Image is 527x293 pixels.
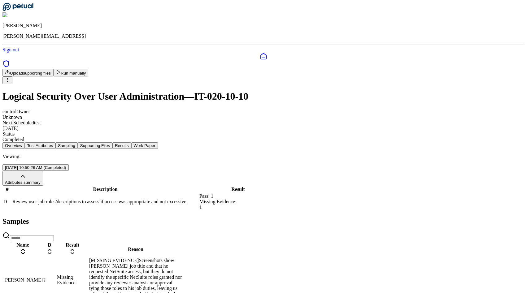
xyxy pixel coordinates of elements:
span: Attributes summary [5,180,41,185]
button: Supporting Files [78,142,112,149]
button: Test Attributes [25,142,56,149]
span: ? [43,277,46,282]
div: Reason [89,247,182,252]
div: Completed [2,137,525,142]
img: Andrew Li [2,12,29,18]
div: Name [3,242,42,248]
div: Review user job roles/descriptions to assess if access was appropriate and not excessive. [12,199,198,205]
button: [DATE] 10:50:26 AM (Completed) [2,164,69,171]
p: Viewing: [2,154,525,159]
div: Missing Evidence [57,274,88,286]
div: Description [12,187,198,192]
td: D [3,193,11,210]
a: SOC 1 Reports [2,63,10,68]
span: Pass: 1 [199,193,213,199]
a: Dashboard [2,53,525,60]
h2: Samples [2,217,525,226]
p: [PERSON_NAME][EMAIL_ADDRESS] [2,33,525,39]
div: Result [199,187,277,192]
button: Run manually [53,69,89,76]
span: Missing Evidence: 1 [199,199,237,210]
a: Sign out [2,47,19,52]
button: Sampling [55,142,78,149]
button: Results [112,142,131,149]
div: # [3,187,11,192]
button: More Options [2,76,12,84]
button: Overview [2,142,25,149]
button: Work Paper [131,142,158,149]
nav: Tabs [2,142,525,149]
div: control Owner [2,109,525,114]
div: [PERSON_NAME] [3,277,42,283]
div: [DATE] [2,126,525,131]
button: Uploadsupporting files [2,69,53,76]
div: Next Scheduled test [2,120,525,126]
span: Unknown [2,114,22,120]
div: D [43,242,56,248]
a: Go to Dashboard [2,7,33,12]
div: Status [2,131,525,137]
button: Attributes summary [2,171,43,186]
p: [PERSON_NAME] [2,23,525,28]
div: Result [57,242,88,248]
h1: Logical Security Over User Administration — IT-020-10-10 [2,91,525,102]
